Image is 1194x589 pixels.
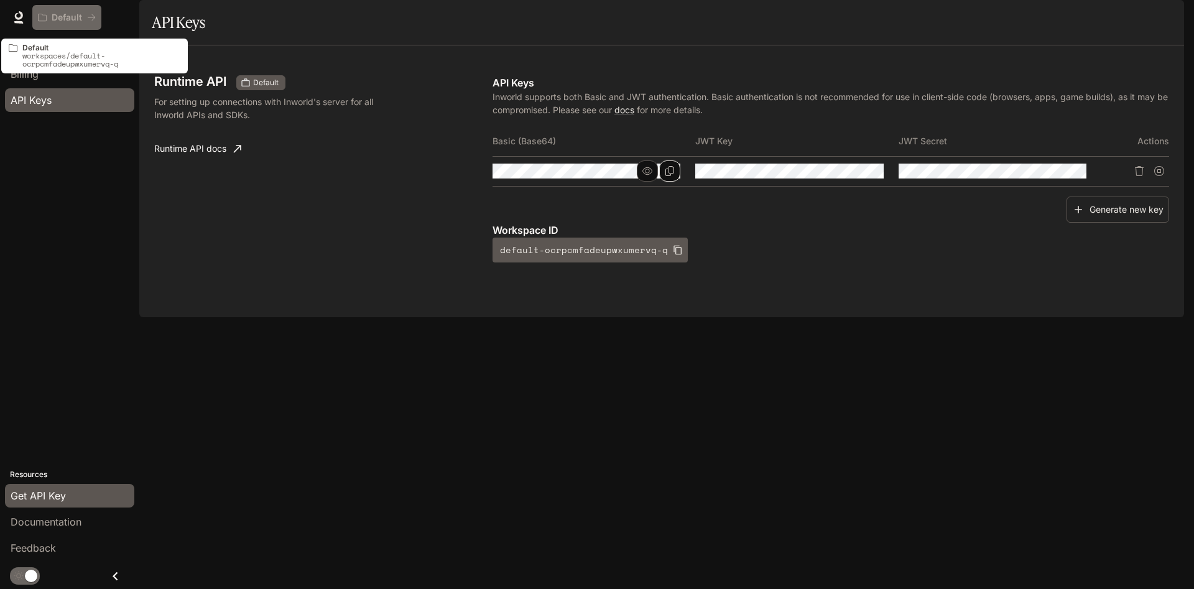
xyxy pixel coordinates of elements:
a: docs [614,104,634,115]
button: default-ocrpcmfadeupwxumervq-q [493,238,688,262]
button: Copy Basic (Base64) [659,160,680,182]
button: Generate new key [1067,197,1169,223]
button: Suspend API key [1149,161,1169,181]
p: For setting up connections with Inworld's server for all Inworld APIs and SDKs. [154,95,400,121]
span: Default [248,77,284,88]
th: JWT Secret [899,126,1101,156]
p: Workspace ID [493,223,1169,238]
th: JWT Key [695,126,898,156]
p: Inworld supports both Basic and JWT authentication. Basic authentication is not recommended for u... [493,90,1169,116]
p: Default [22,44,180,52]
h1: API Keys [152,10,205,35]
div: These keys will apply to your current workspace only [236,75,285,90]
button: Delete API key [1129,161,1149,181]
h3: Runtime API [154,75,226,88]
th: Actions [1101,126,1169,156]
p: workspaces/default-ocrpcmfadeupwxumervq-q [22,52,180,68]
a: Runtime API docs [149,136,246,161]
button: All workspaces [32,5,101,30]
p: API Keys [493,75,1169,90]
p: Default [52,12,82,23]
th: Basic (Base64) [493,126,695,156]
